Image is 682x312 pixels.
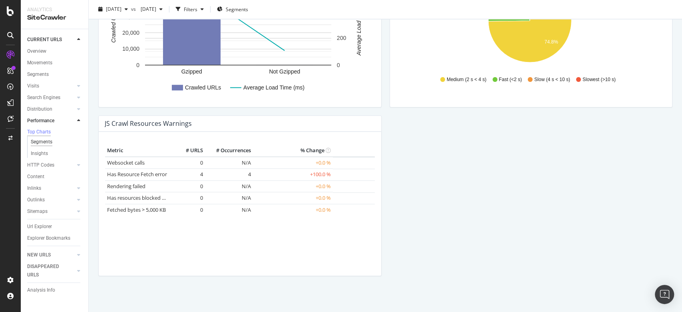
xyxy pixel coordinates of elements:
a: Sitemaps [27,207,75,216]
span: 2025 Aug. 1st [137,6,156,13]
th: # Occurrences [205,145,253,157]
td: 0 [173,180,205,192]
td: +0.0 % [253,204,333,215]
text: 74.8% [544,39,558,45]
div: Analysis Info [27,286,55,294]
span: vs [131,6,137,13]
a: Visits [27,82,75,90]
a: Performance [27,117,75,125]
text: Crawled URLs [185,84,221,91]
td: N/A [205,180,253,192]
div: SiteCrawler [27,13,82,22]
text: 20,000 [122,30,139,36]
a: Analysis Info [27,286,83,294]
a: Distribution [27,105,75,113]
td: +100.0 % [253,169,333,181]
span: Segments [226,6,248,13]
div: Outlinks [27,196,45,204]
text: Gzipped [181,68,202,75]
td: 0 [173,192,205,204]
a: DISAPPEARED URLS [27,262,75,279]
div: HTTP Codes [27,161,54,169]
div: CURRENT URLS [27,36,62,44]
td: +0.0 % [253,157,333,169]
a: Insights [31,149,83,158]
div: Sitemaps [27,207,48,216]
button: Filters [173,3,207,16]
div: Visits [27,82,39,90]
a: Segments [31,138,83,146]
text: Average Load Time (ms) [243,84,304,91]
text: Crawled URLs [110,6,117,42]
div: Segments [31,138,52,146]
a: Outlinks [27,196,75,204]
div: Distribution [27,105,52,113]
div: Top Charts [27,129,51,135]
span: Fast (<2 s) [499,76,522,83]
a: Rendering failed [107,183,145,190]
a: Movements [27,59,83,67]
td: N/A [205,204,253,215]
th: % Change [253,145,333,157]
td: 4 [173,169,205,181]
text: 0 [337,62,340,68]
div: Search Engines [27,93,60,102]
div: Segments [27,70,49,79]
span: Slow (4 s < 10 s) [534,76,570,83]
span: 2025 Sep. 1st [106,6,121,13]
h4: JS Crawl Resources Warnings [105,118,192,129]
a: Explorer Bookmarks [27,234,83,242]
div: Url Explorer [27,223,52,231]
a: Has resources blocked by robots.txt [107,194,193,201]
text: Not Gzipped [269,68,300,75]
a: HTTP Codes [27,161,75,169]
span: Medium (2 s < 4 s) [447,76,487,83]
td: 4 [205,169,253,181]
div: Open Intercom Messenger [655,285,674,304]
div: Movements [27,59,52,67]
a: Segments [27,70,83,79]
a: NEW URLS [27,251,75,259]
div: Insights [31,149,48,158]
text: 10,000 [122,46,139,52]
td: +0.0 % [253,192,333,204]
div: DISAPPEARED URLS [27,262,68,279]
div: Performance [27,117,54,125]
a: Inlinks [27,184,75,193]
a: Websocket calls [107,159,145,166]
button: [DATE] [137,3,166,16]
td: 0 [173,157,205,169]
button: Segments [214,3,251,16]
div: Content [27,173,44,181]
a: Content [27,173,83,181]
text: 200 [337,35,346,41]
div: NEW URLS [27,251,51,259]
a: Overview [27,47,83,56]
a: Search Engines [27,93,75,102]
div: Analytics [27,6,82,13]
th: Metric [105,145,173,157]
th: # URLS [173,145,205,157]
button: [DATE] [95,3,131,16]
a: Has Resource Fetch error [107,171,167,178]
a: Url Explorer [27,223,83,231]
text: 0 [136,62,139,68]
div: Filters [184,6,197,13]
td: N/A [205,157,253,169]
span: Slowest (>10 s) [583,76,616,83]
text: 30,000 [122,13,139,20]
a: Fetched bytes > 5,000 KB [107,206,166,213]
td: N/A [205,192,253,204]
div: Overview [27,47,46,56]
td: 0 [173,204,205,215]
a: CURRENT URLS [27,36,75,44]
div: Explorer Bookmarks [27,234,70,242]
a: Top Charts [27,128,83,136]
div: Inlinks [27,184,41,193]
td: +0.0 % [253,180,333,192]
